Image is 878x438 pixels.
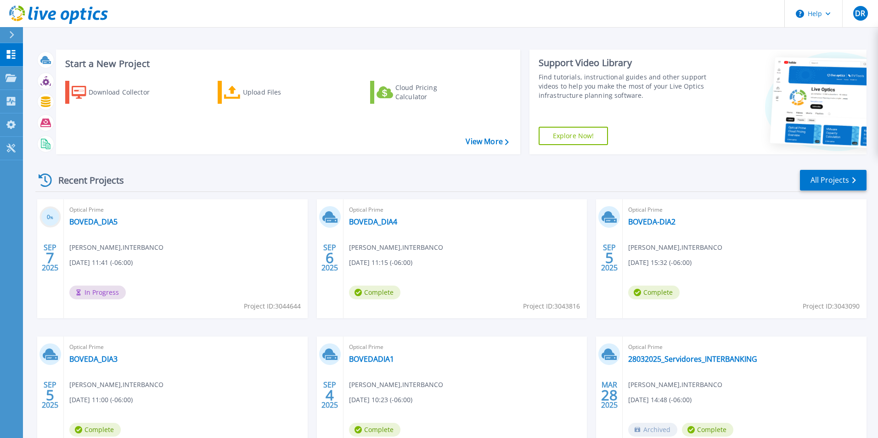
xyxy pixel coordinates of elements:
span: Project ID: 3044644 [244,301,301,311]
span: 6 [326,254,334,262]
span: [PERSON_NAME] , INTERBANCO [349,242,443,253]
a: View More [466,137,508,146]
span: 5 [46,391,54,399]
a: BOVEDADIA1 [349,354,394,364]
span: 7 [46,254,54,262]
span: Project ID: 3043816 [523,301,580,311]
a: BOVEDA-DIA2 [628,217,675,226]
span: [PERSON_NAME] , INTERBANCO [628,380,722,390]
a: 28032025_Servidores_INTERBANKING [628,354,757,364]
a: BOVEDA_DIA3 [69,354,118,364]
div: SEP 2025 [601,241,618,275]
span: Project ID: 3043090 [803,301,860,311]
div: SEP 2025 [321,241,338,275]
span: Optical Prime [69,205,302,215]
a: BOVEDA_DIA4 [349,217,397,226]
span: Optical Prime [628,205,861,215]
span: Complete [628,286,680,299]
h3: Start a New Project [65,59,508,69]
span: Optical Prime [349,342,582,352]
span: In Progress [69,286,126,299]
div: Download Collector [89,83,162,101]
div: Support Video Library [539,57,710,69]
span: [DATE] 14:48 (-06:00) [628,395,692,405]
span: [DATE] 11:41 (-06:00) [69,258,133,268]
div: Cloud Pricing Calculator [395,83,469,101]
div: MAR 2025 [601,378,618,412]
a: BOVEDA_DIA5 [69,217,118,226]
div: Find tutorials, instructional guides and other support videos to help you make the most of your L... [539,73,710,100]
span: % [50,215,53,220]
span: Complete [682,423,733,437]
span: [DATE] 11:15 (-06:00) [349,258,412,268]
a: Download Collector [65,81,168,104]
div: Recent Projects [35,169,136,191]
h3: 0 [39,212,61,223]
span: Optical Prime [69,342,302,352]
span: Complete [69,423,121,437]
a: Upload Files [218,81,320,104]
div: Upload Files [243,83,316,101]
span: Archived [628,423,677,437]
span: 28 [601,391,618,399]
div: SEP 2025 [41,241,59,275]
span: [PERSON_NAME] , INTERBANCO [69,242,163,253]
span: [DATE] 10:23 (-06:00) [349,395,412,405]
span: [PERSON_NAME] , INTERBANCO [69,380,163,390]
span: [DATE] 15:32 (-06:00) [628,258,692,268]
a: All Projects [800,170,867,191]
span: DR [855,10,865,17]
a: Cloud Pricing Calculator [370,81,473,104]
span: [DATE] 11:00 (-06:00) [69,395,133,405]
div: SEP 2025 [41,378,59,412]
span: 5 [605,254,613,262]
a: Explore Now! [539,127,608,145]
span: [PERSON_NAME] , INTERBANCO [349,380,443,390]
span: Complete [349,423,400,437]
span: Complete [349,286,400,299]
span: 4 [326,391,334,399]
span: [PERSON_NAME] , INTERBANCO [628,242,722,253]
span: Optical Prime [349,205,582,215]
div: SEP 2025 [321,378,338,412]
span: Optical Prime [628,342,861,352]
